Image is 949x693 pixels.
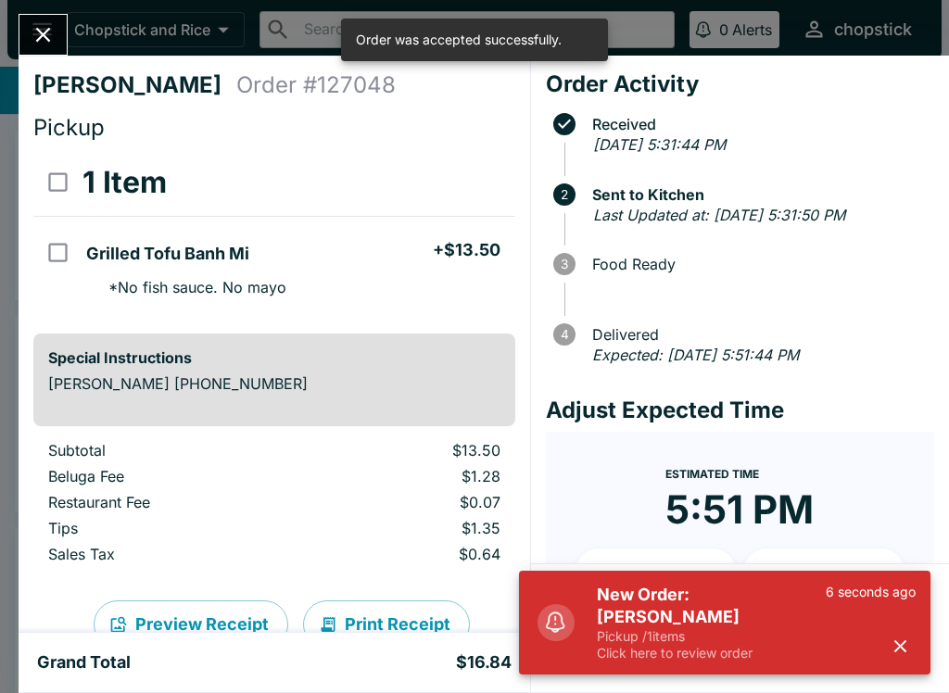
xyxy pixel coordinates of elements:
span: Received [583,116,934,132]
time: 5:51 PM [665,485,814,534]
p: $0.64 [323,545,500,563]
table: orders table [33,441,515,571]
em: Last Updated at: [DATE] 5:31:50 PM [593,206,845,224]
span: Food Ready [583,256,934,272]
div: Order was accepted successfully. [356,24,562,56]
em: [DATE] 5:31:44 PM [593,135,726,154]
p: $1.28 [323,467,500,485]
h5: $16.84 [456,651,512,674]
p: $13.50 [323,441,500,460]
p: 6 seconds ago [826,584,916,600]
span: Delivered [583,326,934,343]
text: 4 [560,327,568,342]
span: Sent to Kitchen [583,186,934,203]
p: [PERSON_NAME] [PHONE_NUMBER] [48,374,500,393]
span: Pickup [33,114,105,141]
h5: + $13.50 [433,239,500,261]
h4: Order Activity [546,70,934,98]
button: + 20 [743,548,905,595]
p: Pickup / 1 items [597,628,826,645]
button: + 10 [576,548,737,595]
h3: 1 Item [82,164,167,201]
text: 2 [561,187,568,202]
h5: Grilled Tofu Banh Mi [86,243,249,265]
p: Tips [48,519,293,537]
h5: New Order: [PERSON_NAME] [597,584,826,628]
p: $1.35 [323,519,500,537]
h4: [PERSON_NAME] [33,71,236,99]
button: Print Receipt [303,600,470,649]
text: 3 [561,257,568,271]
p: Subtotal [48,441,293,460]
button: Close [19,15,67,55]
p: Restaurant Fee [48,493,293,511]
p: * No fish sauce. No mayo [94,278,286,296]
h6: Special Instructions [48,348,500,367]
p: Click here to review order [597,645,826,661]
span: Estimated Time [665,467,759,481]
p: Beluga Fee [48,467,293,485]
h5: Grand Total [37,651,131,674]
p: Sales Tax [48,545,293,563]
table: orders table [33,149,515,319]
h4: Adjust Expected Time [546,397,934,424]
em: Expected: [DATE] 5:51:44 PM [592,346,799,364]
p: $0.07 [323,493,500,511]
button: Preview Receipt [94,600,288,649]
h4: Order # 127048 [236,71,396,99]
